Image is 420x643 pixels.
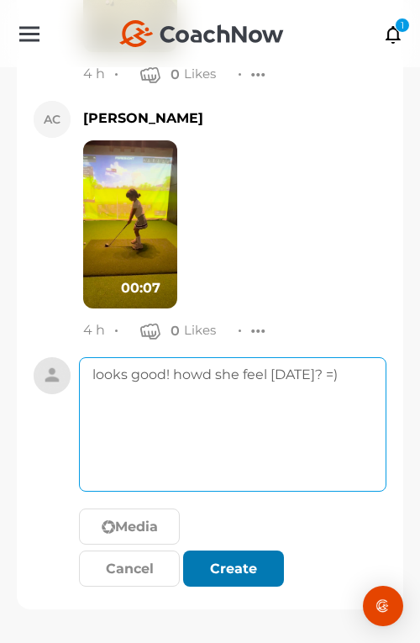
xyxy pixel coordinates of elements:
[83,108,203,129] div: [PERSON_NAME]
[171,66,180,83] div: 0
[83,140,177,308] img: default_thumb.jpg
[384,23,403,46] a: 1
[140,64,180,84] button: 0
[395,18,410,33] div: 1
[140,320,180,340] button: 0
[79,551,180,587] input: Cancel
[83,66,105,82] div: 4 h
[171,322,180,340] div: 0
[363,586,403,626] div: Open Intercom Messenger
[79,509,180,545] button: Media
[83,322,105,339] div: 4 h
[184,322,216,339] div: Likes
[197,559,270,579] div: Create
[34,101,71,138] div: AC
[34,357,71,394] img: zMR65xoIaNJnYhBR8k16oAdA3Eiv8JMAAHKuhGeyN9KQAAAABJRU5ErkJggg==
[183,551,284,587] button: Create
[184,66,216,82] div: Likes
[121,278,160,298] div: 00:07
